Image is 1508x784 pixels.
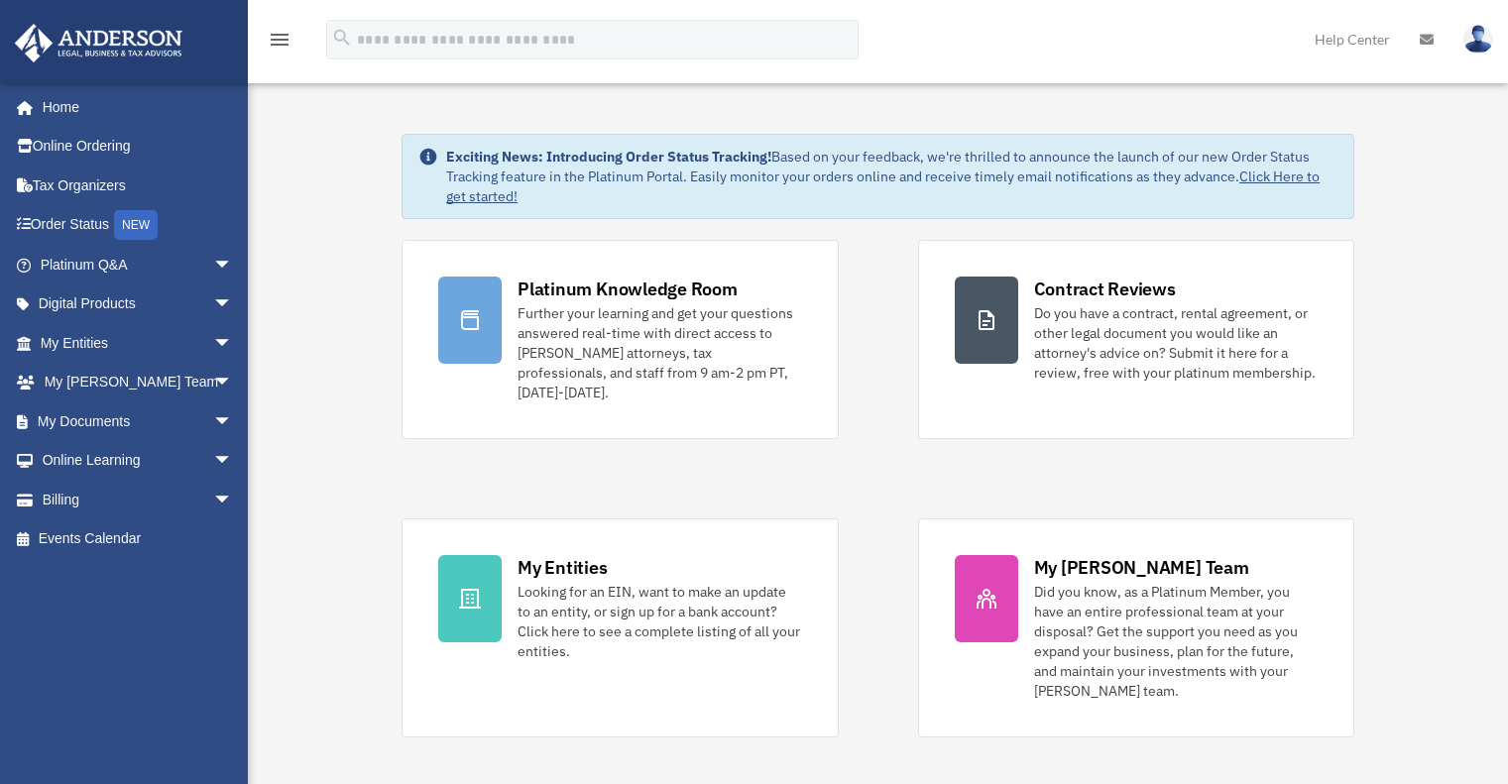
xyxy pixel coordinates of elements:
[518,303,801,402] div: Further your learning and get your questions answered real-time with direct access to [PERSON_NAM...
[14,323,263,363] a: My Entitiesarrow_drop_down
[446,147,1337,206] div: Based on your feedback, we're thrilled to announce the launch of our new Order Status Tracking fe...
[402,240,838,439] a: Platinum Knowledge Room Further your learning and get your questions answered real-time with dire...
[213,441,253,482] span: arrow_drop_down
[14,245,263,284] a: Platinum Q&Aarrow_drop_down
[213,363,253,403] span: arrow_drop_down
[14,166,263,205] a: Tax Organizers
[114,210,158,240] div: NEW
[518,555,607,580] div: My Entities
[446,168,1320,205] a: Click Here to get started!
[918,240,1354,439] a: Contract Reviews Do you have a contract, rental agreement, or other legal document you would like...
[14,205,263,246] a: Order StatusNEW
[268,35,291,52] a: menu
[213,323,253,364] span: arrow_drop_down
[213,245,253,285] span: arrow_drop_down
[213,284,253,325] span: arrow_drop_down
[14,519,263,559] a: Events Calendar
[446,148,771,166] strong: Exciting News: Introducing Order Status Tracking!
[518,582,801,661] div: Looking for an EIN, want to make an update to an entity, or sign up for a bank account? Click her...
[14,127,263,167] a: Online Ordering
[1463,25,1493,54] img: User Pic
[331,27,353,49] i: search
[918,518,1354,737] a: My [PERSON_NAME] Team Did you know, as a Platinum Member, you have an entire professional team at...
[14,401,263,441] a: My Documentsarrow_drop_down
[14,441,263,481] a: Online Learningarrow_drop_down
[213,480,253,520] span: arrow_drop_down
[1034,555,1249,580] div: My [PERSON_NAME] Team
[1034,277,1176,301] div: Contract Reviews
[14,363,263,402] a: My [PERSON_NAME] Teamarrow_drop_down
[14,480,263,519] a: Billingarrow_drop_down
[213,401,253,442] span: arrow_drop_down
[402,518,838,737] a: My Entities Looking for an EIN, want to make an update to an entity, or sign up for a bank accoun...
[14,284,263,324] a: Digital Productsarrow_drop_down
[1034,582,1318,701] div: Did you know, as a Platinum Member, you have an entire professional team at your disposal? Get th...
[268,28,291,52] i: menu
[9,24,188,62] img: Anderson Advisors Platinum Portal
[1034,303,1318,383] div: Do you have a contract, rental agreement, or other legal document you would like an attorney's ad...
[518,277,738,301] div: Platinum Knowledge Room
[14,87,253,127] a: Home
